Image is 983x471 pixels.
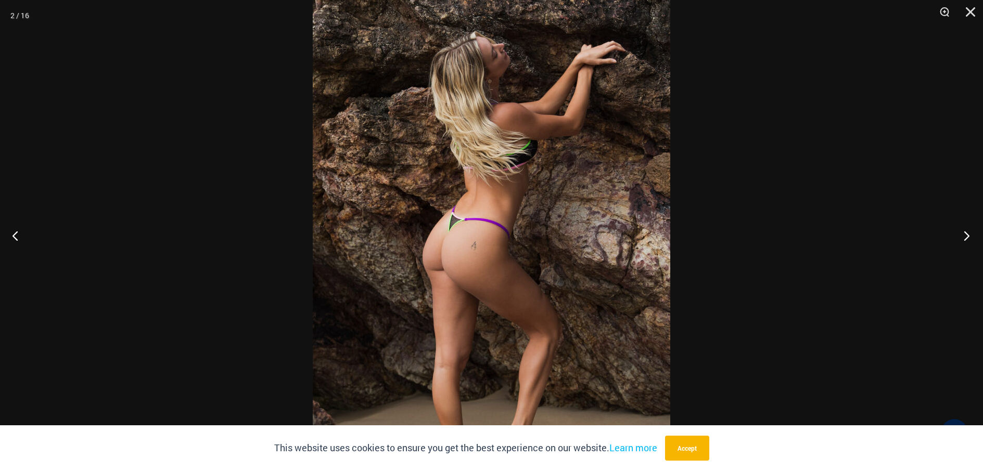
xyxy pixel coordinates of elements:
[10,8,29,23] div: 2 / 16
[609,441,657,454] a: Learn more
[274,440,657,456] p: This website uses cookies to ensure you get the best experience on our website.
[665,436,709,461] button: Accept
[944,210,983,261] button: Next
